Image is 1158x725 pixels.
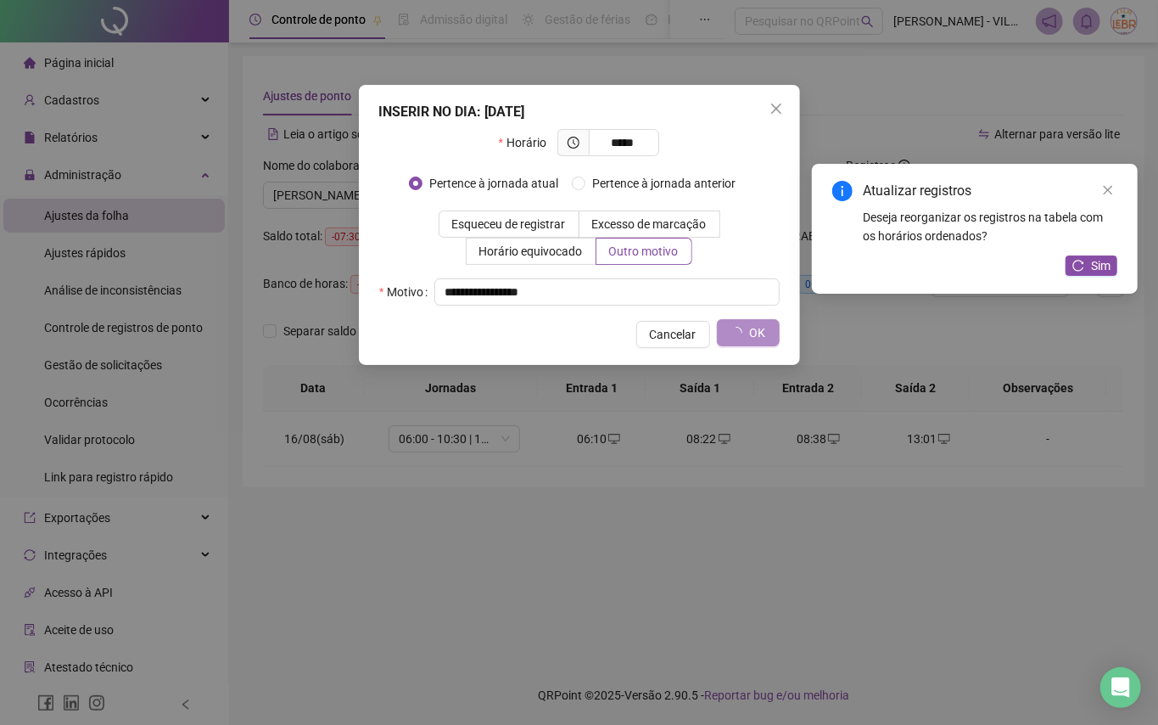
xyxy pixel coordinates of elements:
[1099,181,1117,200] a: Close
[1072,260,1084,272] span: reload
[863,181,1117,201] div: Atualizar registros
[1091,256,1110,275] span: Sim
[863,208,1117,245] div: Deseja reorganizar os registros na tabela com os horários ordenados?
[1066,256,1117,276] button: Sim
[1100,667,1141,708] div: Open Intercom Messenger
[832,181,853,201] span: info-circle
[379,278,434,306] label: Motivo
[1102,184,1114,196] span: close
